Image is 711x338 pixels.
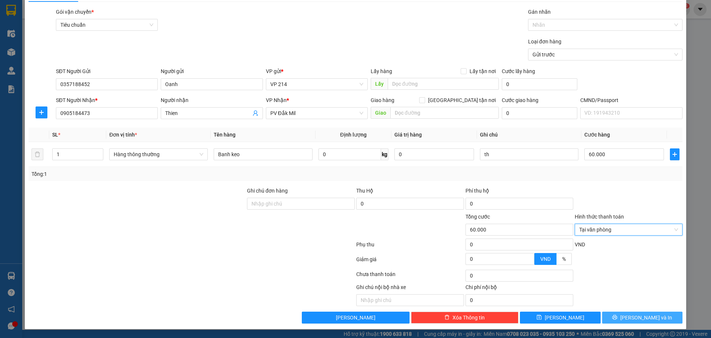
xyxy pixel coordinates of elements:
img: logo [7,17,17,35]
input: VD: Bàn, Ghế [214,148,312,160]
span: Xóa Thông tin [453,314,485,322]
span: [PERSON_NAME] [336,314,375,322]
div: Giảm giá [355,255,465,268]
span: 21410250811 [72,28,104,33]
label: Cước lấy hàng [502,68,535,74]
input: Cước lấy hàng [502,78,577,90]
span: Tổng cước [465,214,490,220]
button: plus [670,148,680,160]
label: Gán nhãn [528,9,551,15]
span: Lấy [371,78,388,90]
span: VP Nhận [266,97,287,103]
label: Loại đơn hàng [528,39,561,45]
label: Ghi chú đơn hàng [247,188,288,194]
div: Người nhận [161,96,263,104]
input: Dọc đường [390,107,499,119]
div: Chi phí nội bộ [465,283,573,294]
span: Thu Hộ [356,188,373,194]
span: Lấy tận nơi [467,67,499,75]
span: plus [36,109,47,115]
span: plus [670,151,679,157]
span: Gửi trước [533,49,678,60]
div: SĐT Người Gửi [56,67,158,75]
span: Lấy hàng [371,68,392,74]
span: save [537,315,542,321]
strong: BIÊN NHẬN GỬI HÀNG HOÁ [26,45,86,50]
input: Ghi Chú [480,148,578,160]
span: PV Đắk Mil [270,108,363,119]
input: Cước giao hàng [502,107,577,119]
input: Nhập ghi chú [356,294,464,306]
button: save[PERSON_NAME] [520,312,600,324]
th: Ghi chú [477,128,581,142]
span: user-add [253,110,258,116]
span: Nơi nhận: [57,52,69,62]
div: SĐT Người Nhận [56,96,158,104]
div: Chưa thanh toán [355,270,465,283]
label: Cước giao hàng [502,97,538,103]
span: kg [381,148,388,160]
input: 0 [394,148,474,160]
span: Định lượng [340,132,367,138]
input: Ghi chú đơn hàng [247,198,355,210]
span: SL [52,132,58,138]
span: [PERSON_NAME] [545,314,584,322]
span: Giá trị hàng [394,132,422,138]
button: printer[PERSON_NAME] và In [602,312,682,324]
span: Cước hàng [584,132,610,138]
div: Tổng: 1 [31,170,274,178]
span: Giao [371,107,390,119]
div: CMND/Passport [580,96,682,104]
span: Nơi gửi: [7,52,15,62]
div: Phí thu hộ [465,187,573,198]
span: 13:44:55 [DATE] [70,33,104,39]
input: Dọc đường [388,78,499,90]
strong: CÔNG TY TNHH [GEOGRAPHIC_DATA] 214 QL13 - P.26 - Q.BÌNH THẠNH - TP HCM 1900888606 [19,12,60,40]
span: [PERSON_NAME] và In [620,314,672,322]
span: delete [444,315,450,321]
div: Người gửi [161,67,263,75]
span: PV Đắk Song [74,52,96,56]
button: deleteXóa Thông tin [411,312,519,324]
div: VP gửi [266,67,368,75]
span: % [562,256,566,262]
div: Ghi chú nội bộ nhà xe [356,283,464,294]
span: Hàng thông thường [114,149,203,160]
span: VP 214 [270,79,363,90]
span: printer [612,315,617,321]
button: [PERSON_NAME] [302,312,410,324]
span: Tên hàng [214,132,236,138]
span: VND [575,242,585,247]
label: Hình thức thanh toán [575,214,624,220]
button: delete [31,148,43,160]
span: Tại văn phòng [579,224,678,235]
div: Phụ thu [355,240,465,253]
span: VND [540,256,551,262]
span: VP 214 [25,52,37,56]
button: plus [36,106,47,118]
span: Đơn vị tính [109,132,137,138]
span: Gói vận chuyển [56,9,94,15]
span: Tiêu chuẩn [60,19,153,30]
span: [GEOGRAPHIC_DATA] tận nơi [425,96,499,104]
span: Giao hàng [371,97,394,103]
